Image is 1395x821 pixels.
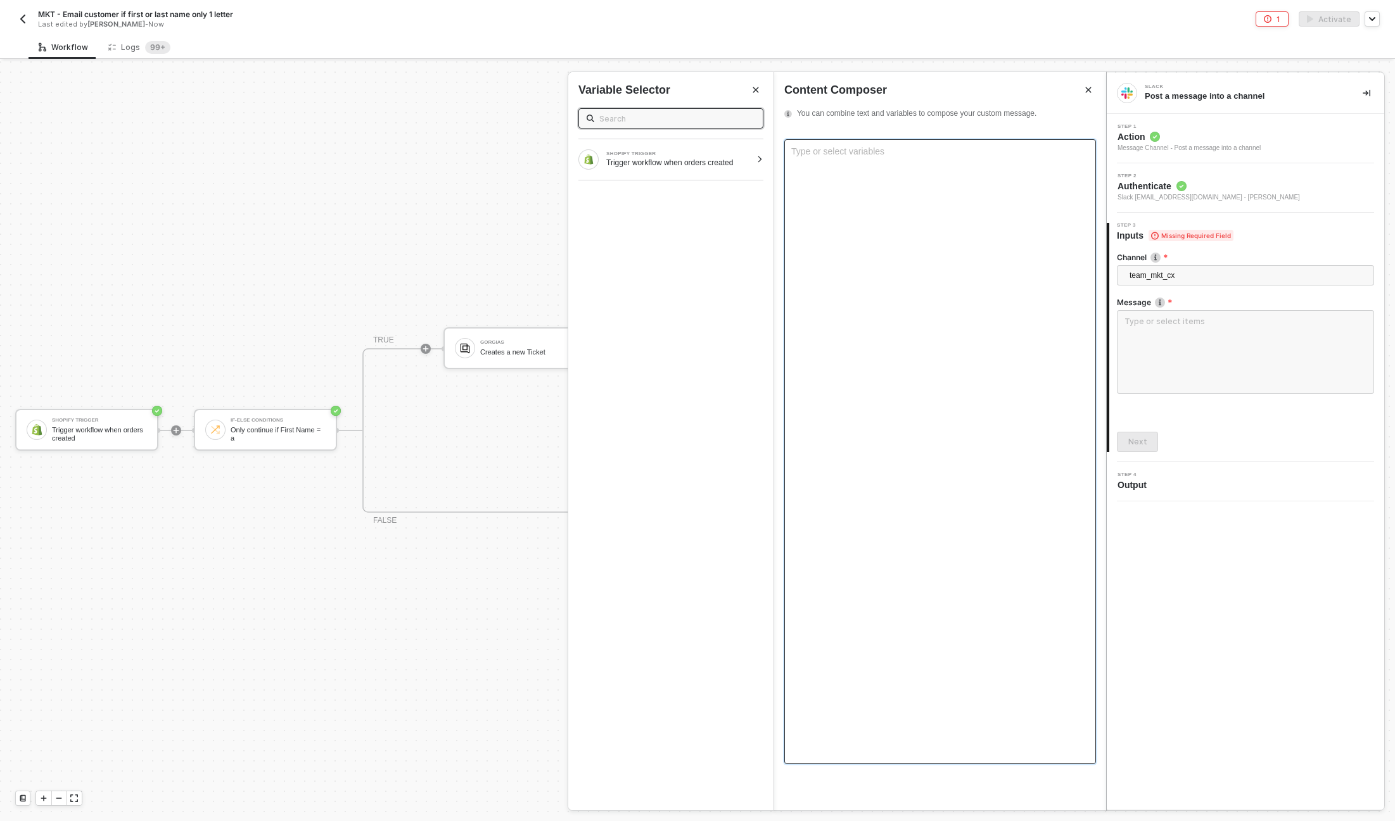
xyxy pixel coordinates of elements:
[583,154,594,165] img: Block
[40,794,48,802] span: icon-play
[1117,297,1374,308] label: Message
[15,11,30,27] button: back
[1130,266,1366,285] span: team_mkt_cx
[1117,223,1233,228] span: Step 3
[1150,253,1161,263] img: icon-info
[1118,173,1300,179] span: Step 2
[1107,124,1384,153] div: Step 1Action Message Channel - Post a message into a channel
[748,82,763,97] button: Close
[1118,124,1261,129] span: Step 1
[578,82,670,98] div: Variable Selector
[1118,143,1261,153] div: Message Channel - Post a message into a channel
[1155,298,1165,308] img: icon-info
[39,42,88,53] div: Workflow
[1277,14,1280,25] div: 1
[606,158,751,168] div: Trigger workflow when orders created
[1117,432,1158,452] button: Next
[1118,130,1261,143] span: Action
[55,794,63,802] span: icon-minus
[587,115,594,122] img: search
[1363,89,1370,97] span: icon-collapse-right
[1145,84,1335,89] div: Slack
[599,111,755,125] input: Search
[1118,479,1152,491] span: Output
[1107,223,1384,452] div: Step 3Inputs Missing Required FieldChannelicon-infoteam_mkt_cxMessageicon-infoNext
[1081,82,1096,97] button: Close
[108,41,170,54] div: Logs
[1117,252,1374,263] label: Channel
[606,151,751,156] div: SHOPIFY TRIGGER
[1149,230,1233,241] span: Missing Required Field
[1118,472,1152,477] span: Step 4
[1107,173,1384,203] div: Step 2Authenticate Slack [EMAIL_ADDRESS][DOMAIN_NAME] - [PERSON_NAME]
[70,794,78,802] span: icon-expand
[1299,11,1360,27] button: activateActivate
[18,14,28,24] img: back
[1256,11,1289,27] button: 1
[38,20,668,29] div: Last edited by - Now
[38,9,233,20] span: MKT - Email customer if first or last name only 1 letter
[784,82,887,98] span: Content Composer
[145,41,170,54] sup: 114
[1118,192,1300,203] span: Slack [EMAIL_ADDRESS][DOMAIN_NAME] - [PERSON_NAME]
[1264,15,1271,23] span: icon-error-page
[1118,180,1300,192] span: Authenticate
[87,20,145,28] span: [PERSON_NAME]
[1121,87,1133,99] img: integration-icon
[1117,229,1233,242] span: Inputs
[797,108,1091,119] span: You can combine text and variables to compose your custom message.
[1145,91,1342,102] div: Post a message into a channel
